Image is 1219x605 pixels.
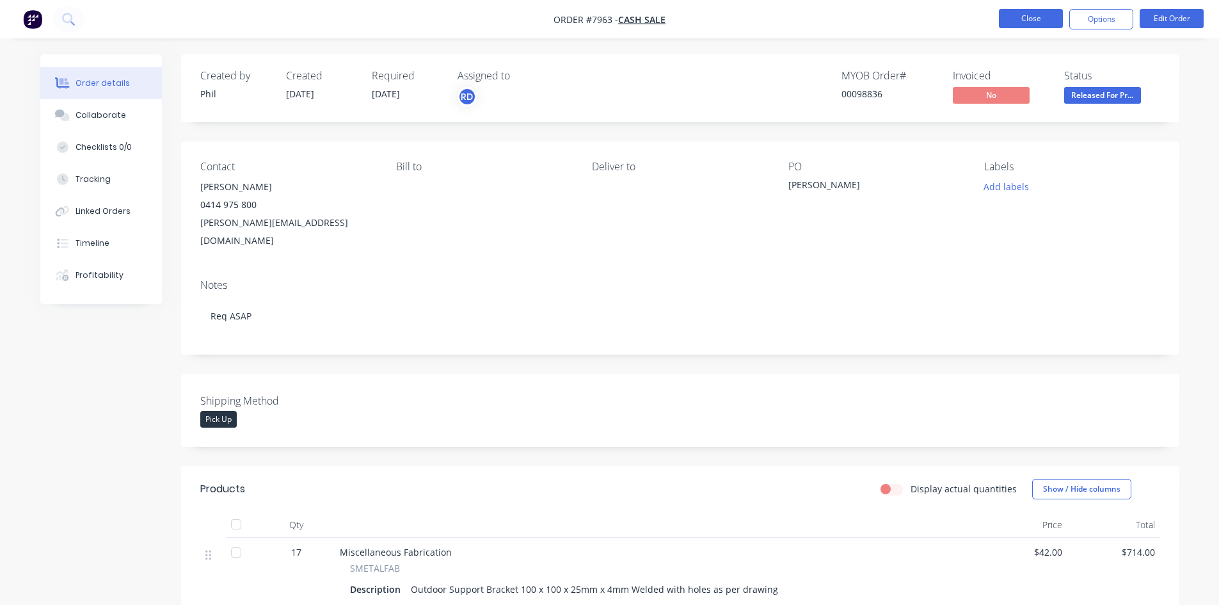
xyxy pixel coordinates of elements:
[200,161,376,173] div: Contact
[40,227,162,259] button: Timeline
[76,109,126,121] div: Collaborate
[200,87,271,101] div: Phil
[788,178,948,196] div: [PERSON_NAME]
[953,70,1049,82] div: Invoiced
[200,214,376,250] div: [PERSON_NAME][EMAIL_ADDRESS][DOMAIN_NAME]
[350,561,400,575] span: SMETALFAB
[286,70,356,82] div: Created
[350,580,406,599] div: Description
[40,131,162,163] button: Checklists 0/0
[977,178,1036,195] button: Add labels
[406,580,783,599] div: Outdoor Support Bracket 100 x 100 x 25mm x 4mm Welded with holes as per drawing
[841,70,937,82] div: MYOB Order #
[200,178,376,196] div: [PERSON_NAME]
[1064,70,1160,82] div: Status
[1064,87,1141,103] span: Released For Pr...
[76,77,130,89] div: Order details
[999,9,1063,28] button: Close
[286,88,314,100] span: [DATE]
[76,206,131,217] div: Linked Orders
[1067,512,1160,538] div: Total
[40,99,162,131] button: Collaborate
[911,482,1017,496] label: Display actual quantities
[258,512,335,538] div: Qty
[200,70,271,82] div: Created by
[984,161,1159,173] div: Labels
[953,87,1030,103] span: No
[76,238,109,249] div: Timeline
[291,545,301,559] span: 17
[372,70,442,82] div: Required
[40,259,162,291] button: Profitability
[975,512,1067,538] div: Price
[200,279,1160,291] div: Notes
[458,87,477,106] button: RD
[618,13,665,26] a: Cash Sale
[340,546,452,558] span: Miscellaneous Fabrication
[458,70,586,82] div: Assigned to
[1069,9,1133,29] button: Options
[200,411,237,428] div: Pick Up
[200,296,1160,335] div: Req ASAP
[23,10,42,29] img: Factory
[592,161,767,173] div: Deliver to
[40,195,162,227] button: Linked Orders
[200,481,245,497] div: Products
[788,161,964,173] div: PO
[1064,87,1141,106] button: Released For Pr...
[76,173,111,185] div: Tracking
[1140,9,1204,28] button: Edit Order
[76,141,132,153] div: Checklists 0/0
[396,161,571,173] div: Bill to
[200,178,376,250] div: [PERSON_NAME]0414 975 800[PERSON_NAME][EMAIL_ADDRESS][DOMAIN_NAME]
[200,196,376,214] div: 0414 975 800
[980,545,1062,559] span: $42.00
[554,13,618,26] span: Order #7963 -
[1072,545,1155,559] span: $714.00
[200,393,360,408] label: Shipping Method
[76,270,123,281] div: Profitability
[841,87,937,101] div: 00098836
[1032,479,1131,499] button: Show / Hide columns
[40,67,162,99] button: Order details
[40,163,162,195] button: Tracking
[372,88,400,100] span: [DATE]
